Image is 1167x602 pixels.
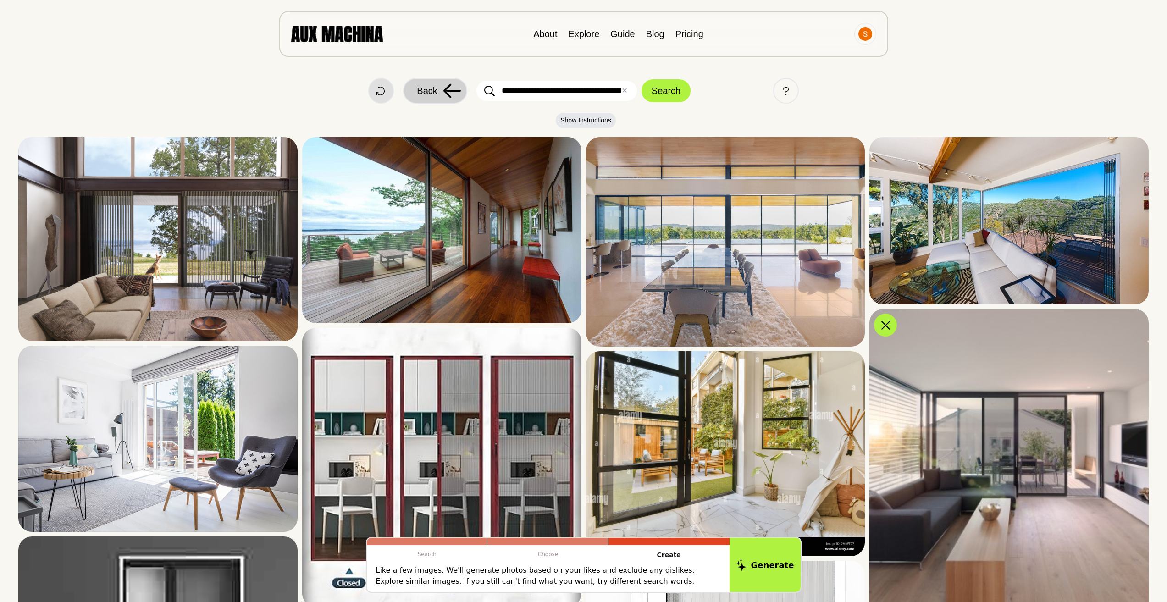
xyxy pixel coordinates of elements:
img: Search result [586,351,865,557]
img: Search result [18,346,298,532]
button: ✕ [621,85,627,96]
img: Search result [302,137,581,323]
a: About [533,29,557,39]
p: Like a few images. We'll generate photos based on your likes and exclude any dislikes. Explore si... [376,565,720,587]
a: Pricing [675,29,703,39]
a: Blog [646,29,664,39]
span: Back [417,84,437,98]
button: Search [642,79,691,102]
img: Search result [869,137,1149,304]
p: Search [367,545,488,563]
button: Help [773,78,799,104]
button: Generate [730,538,801,592]
a: Explore [568,29,599,39]
img: Avatar [858,27,872,41]
a: Guide [610,29,635,39]
button: Show Instructions [556,113,616,128]
p: Choose [487,545,608,563]
img: Search result [18,137,298,341]
img: AUX MACHINA [291,26,383,42]
p: Create [608,545,730,565]
button: Back [403,78,467,104]
img: Search result [586,137,865,347]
